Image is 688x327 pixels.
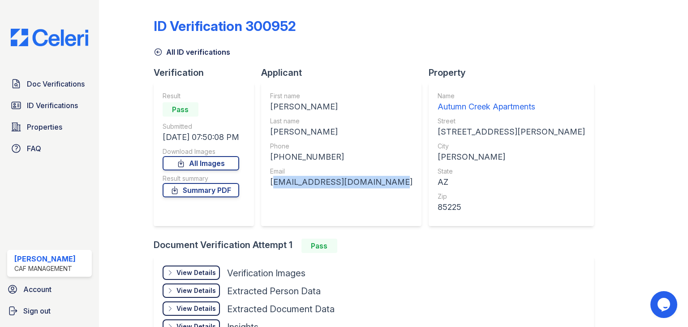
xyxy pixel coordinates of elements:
div: Verification Images [227,267,305,279]
div: CAF Management [14,264,76,273]
span: Doc Verifications [27,78,85,89]
div: First name [270,92,413,100]
div: Zip [438,192,585,201]
div: Pass [301,239,337,253]
div: [DATE] 07:50:08 PM [163,131,239,144]
div: Last name [270,117,413,126]
a: Summary PDF [163,183,239,197]
a: All Images [163,156,239,170]
div: [PERSON_NAME] [438,151,585,163]
div: Download Images [163,147,239,156]
div: Name [438,92,585,100]
span: Properties [27,122,62,132]
div: AZ [438,176,585,188]
div: Extracted Person Data [227,285,321,297]
div: 85225 [438,201,585,214]
a: ID Verifications [7,96,92,114]
div: Street [438,117,585,126]
div: Property [429,66,601,79]
div: Phone [270,142,413,151]
div: Extracted Document Data [227,303,335,315]
div: [STREET_ADDRESS][PERSON_NAME] [438,126,585,138]
div: View Details [176,286,216,295]
a: Doc Verifications [7,75,92,93]
a: Name Autumn Creek Apartments [438,92,585,113]
div: Verification [154,66,261,79]
div: Applicant [261,66,429,79]
a: All ID verifications [154,47,230,57]
a: Account [4,280,95,298]
iframe: chat widget [650,291,679,318]
span: ID Verifications [27,100,78,111]
div: [EMAIL_ADDRESS][DOMAIN_NAME] [270,176,413,188]
div: View Details [176,268,216,277]
span: FAQ [27,143,41,154]
div: Pass [163,102,198,117]
div: Email [270,167,413,176]
div: [PERSON_NAME] [270,126,413,138]
div: Autumn Creek Apartments [438,100,585,113]
div: ID Verification 300952 [154,18,296,34]
div: [PERSON_NAME] [14,253,76,264]
a: Properties [7,118,92,136]
div: Result summary [163,174,239,183]
img: CE_Logo_Blue-a8612792a0a2168367f1c8372b55b34899dd931a85d93a1a3d3e32e68fde9ad4.png [4,29,95,46]
span: Account [23,284,52,295]
div: Result [163,92,239,100]
span: Sign out [23,305,51,316]
a: FAQ [7,140,92,157]
div: [PERSON_NAME] [270,100,413,113]
div: Submitted [163,122,239,131]
div: [PHONE_NUMBER] [270,151,413,163]
div: View Details [176,304,216,313]
div: Document Verification Attempt 1 [154,239,601,253]
a: Sign out [4,302,95,320]
div: State [438,167,585,176]
div: City [438,142,585,151]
